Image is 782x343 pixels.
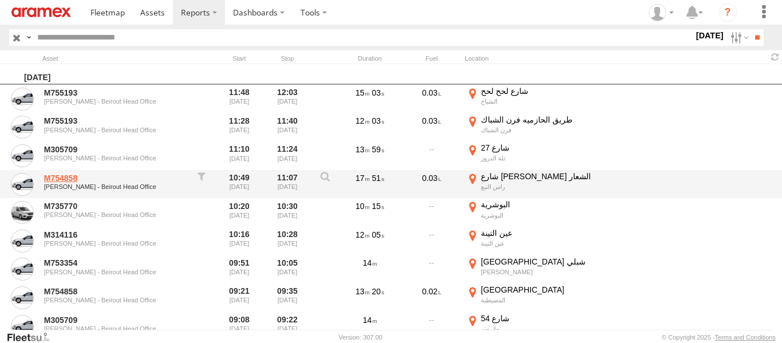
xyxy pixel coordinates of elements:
label: Click to View Event Location [465,199,597,226]
div: شارع 27 [481,143,595,153]
a: M305709 [44,144,184,155]
span: 12 [356,116,370,125]
div: 0.02 [403,285,460,311]
label: Click to View Event Location [465,228,597,254]
div: Entered prior to selected date range [218,199,261,226]
a: M735770 [44,201,184,211]
a: M305709 [44,315,184,325]
div: Entered prior to selected date range [218,86,261,112]
div: 10:28 [DATE] [266,228,309,254]
div: Entered prior to selected date range [218,285,261,311]
a: M755193 [44,116,184,126]
span: 03 [372,88,384,97]
div: 0.03 [403,86,460,112]
div: 11:07 [DATE] [266,171,309,198]
a: Terms and Conditions [715,334,776,341]
label: Click to View Event Location [465,257,597,283]
div: [PERSON_NAME] - Beirout Head Office [44,240,184,247]
span: 03 [372,116,384,125]
div: 11:40 [DATE] [266,115,309,141]
div: © Copyright 2025 - [662,334,776,341]
span: 59 [372,145,384,154]
div: [GEOGRAPHIC_DATA] شبلي [481,257,595,267]
label: Search Query [24,29,33,46]
div: 0.03 [403,115,460,141]
label: Click to View Event Location [465,143,597,169]
div: 0.03 [403,171,460,198]
i: ? [718,3,737,22]
span: 17 [356,174,370,183]
span: 15 [356,88,370,97]
div: [PERSON_NAME] - Beirout Head Office [44,297,184,303]
div: Entered prior to selected date range [218,313,261,340]
div: عين التينة [481,239,595,247]
span: 14 [363,316,377,325]
div: طريق الحازميه فرن الشباك [481,115,595,125]
div: Entered prior to selected date range [218,228,261,254]
div: [GEOGRAPHIC_DATA] [481,285,595,295]
div: تلة الدروز [481,154,595,162]
div: شارع لحح لحح [481,86,595,96]
span: 10 [356,202,370,211]
span: 15 [372,202,384,211]
label: Click to View Event Location [465,86,597,112]
div: Filter to this Asset [190,171,213,198]
span: 13 [356,145,370,154]
div: [PERSON_NAME] - Beirout Head Office [44,127,184,133]
a: M754858 [44,173,184,183]
a: M755193 [44,88,184,98]
label: Click to View Event Location [465,171,597,198]
div: 09:35 [DATE] [266,285,309,311]
div: Version: 307.00 [339,334,382,341]
div: Entered prior to selected date range [218,257,261,283]
div: شارع 54 [481,313,595,324]
div: [PERSON_NAME] - Beirout Head Office [44,183,184,190]
span: 05 [372,230,384,239]
div: البوشرية [481,211,595,219]
span: 12 [356,230,370,239]
div: [PERSON_NAME] - Beirout Head Office [44,211,184,218]
div: مار متر [481,325,595,333]
div: [PERSON_NAME] - Beirout Head Office [44,98,184,105]
div: عين التينة [481,228,595,238]
div: Entered prior to selected date range [218,115,261,141]
div: [PERSON_NAME] - Beirout Head Office [44,269,184,275]
label: [DATE] [694,29,726,42]
div: 10:30 [DATE] [266,199,309,226]
div: المصيطبة [481,296,595,304]
div: فرن الشباك [481,126,595,134]
div: 09:22 [DATE] [266,313,309,340]
span: 20 [372,287,384,296]
label: Click to View Event Location [465,285,597,311]
div: [PERSON_NAME] - Beirout Head Office [44,155,184,161]
div: Mazen Siblini [645,4,678,21]
a: Visit our Website [6,332,59,343]
span: 14 [363,258,377,267]
div: 12:03 [DATE] [266,86,309,112]
div: شارع [PERSON_NAME] الشعار [481,171,595,182]
div: البوشرية [481,199,595,210]
span: 13 [356,287,370,296]
div: الشياح [481,97,595,105]
label: Click to View Event Location [465,115,597,141]
div: Entered prior to selected date range [218,171,261,198]
label: Search Filter Options [726,29,751,46]
span: 51 [372,174,384,183]
div: [PERSON_NAME] - Beirout Head Office [44,325,184,332]
label: Click to View Event Location [465,313,597,340]
div: Entered prior to selected date range [218,143,261,169]
a: M754858 [44,286,184,297]
div: راس النبع [481,183,595,191]
div: [PERSON_NAME] [481,268,595,276]
a: M753354 [44,258,184,268]
img: aramex-logo.svg [11,7,71,17]
a: M314116 [44,230,184,240]
div: View Events [314,171,337,198]
div: 11:24 [DATE] [266,143,309,169]
div: 10:05 [DATE] [266,257,309,283]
